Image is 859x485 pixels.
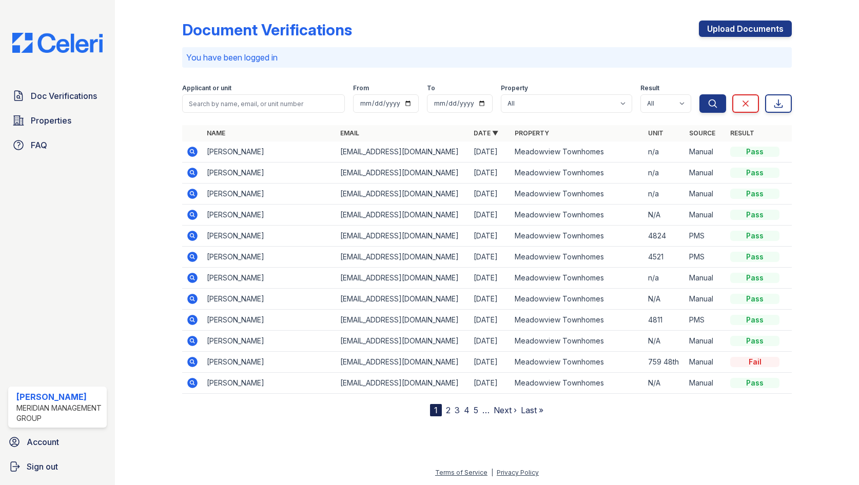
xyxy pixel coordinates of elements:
td: 4824 [644,226,685,247]
td: Manual [685,184,726,205]
td: [DATE] [470,142,511,163]
td: [EMAIL_ADDRESS][DOMAIN_NAME] [336,163,470,184]
a: Terms of Service [435,469,487,476]
td: [DATE] [470,163,511,184]
td: N/A [644,373,685,394]
td: [EMAIL_ADDRESS][DOMAIN_NAME] [336,247,470,268]
td: Meadowview Townhomes [511,205,644,226]
td: PMS [685,226,726,247]
td: [DATE] [470,352,511,373]
td: [PERSON_NAME] [203,163,336,184]
td: Manual [685,205,726,226]
td: Manual [685,142,726,163]
a: 5 [474,405,478,415]
div: Fail [730,357,779,367]
a: Date ▼ [474,129,498,137]
td: PMS [685,310,726,331]
div: Pass [730,336,779,346]
td: [PERSON_NAME] [203,373,336,394]
td: [DATE] [470,331,511,352]
label: Result [640,84,659,92]
td: [PERSON_NAME] [203,289,336,310]
label: Property [501,84,528,92]
td: [EMAIL_ADDRESS][DOMAIN_NAME] [336,268,470,289]
td: n/a [644,268,685,289]
span: … [482,404,490,416]
td: [PERSON_NAME] [203,352,336,373]
a: FAQ [8,135,107,155]
a: Result [730,129,754,137]
td: Meadowview Townhomes [511,184,644,205]
a: Name [207,129,225,137]
td: [PERSON_NAME] [203,184,336,205]
td: [DATE] [470,268,511,289]
td: [DATE] [470,247,511,268]
td: [EMAIL_ADDRESS][DOMAIN_NAME] [336,184,470,205]
div: Pass [730,168,779,178]
div: | [491,469,493,476]
div: Pass [730,147,779,157]
td: Manual [685,373,726,394]
td: [DATE] [470,205,511,226]
td: Manual [685,163,726,184]
div: 1 [430,404,442,416]
a: Email [340,129,359,137]
a: 2 [446,405,451,415]
td: [PERSON_NAME] [203,310,336,331]
td: n/a [644,163,685,184]
input: Search by name, email, or unit number [182,94,345,113]
div: Pass [730,273,779,283]
td: [PERSON_NAME] [203,226,336,247]
td: [EMAIL_ADDRESS][DOMAIN_NAME] [336,310,470,331]
a: Sign out [4,456,111,477]
span: FAQ [31,139,47,151]
span: Sign out [27,460,58,473]
label: To [427,84,435,92]
p: You have been logged in [186,51,788,64]
span: Properties [31,114,71,127]
a: Doc Verifications [8,86,107,106]
td: [DATE] [470,226,511,247]
div: Meridian Management Group [16,403,103,423]
td: 4811 [644,310,685,331]
td: N/A [644,289,685,310]
td: [DATE] [470,310,511,331]
span: Account [27,436,59,448]
td: Meadowview Townhomes [511,289,644,310]
td: [EMAIL_ADDRESS][DOMAIN_NAME] [336,373,470,394]
a: 4 [464,405,470,415]
td: [EMAIL_ADDRESS][DOMAIN_NAME] [336,331,470,352]
td: 4521 [644,247,685,268]
td: N/A [644,205,685,226]
td: Meadowview Townhomes [511,247,644,268]
div: Pass [730,252,779,262]
td: Meadowview Townhomes [511,142,644,163]
td: [DATE] [470,289,511,310]
div: Pass [730,294,779,304]
td: Meadowview Townhomes [511,226,644,247]
td: PMS [685,247,726,268]
td: 759 48th [644,352,685,373]
td: [PERSON_NAME] [203,268,336,289]
td: [EMAIL_ADDRESS][DOMAIN_NAME] [336,289,470,310]
td: N/A [644,331,685,352]
td: [EMAIL_ADDRESS][DOMAIN_NAME] [336,205,470,226]
td: Manual [685,331,726,352]
td: [PERSON_NAME] [203,331,336,352]
div: Pass [730,378,779,388]
label: From [353,84,369,92]
a: Account [4,432,111,452]
a: Upload Documents [699,21,792,37]
td: Manual [685,352,726,373]
td: Meadowview Townhomes [511,331,644,352]
td: [PERSON_NAME] [203,247,336,268]
a: Next › [494,405,517,415]
div: Document Verifications [182,21,352,39]
a: Properties [8,110,107,131]
a: Privacy Policy [497,469,539,476]
a: Unit [648,129,663,137]
td: Meadowview Townhomes [511,310,644,331]
td: Meadowview Townhomes [511,163,644,184]
a: Source [689,129,715,137]
td: Manual [685,268,726,289]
